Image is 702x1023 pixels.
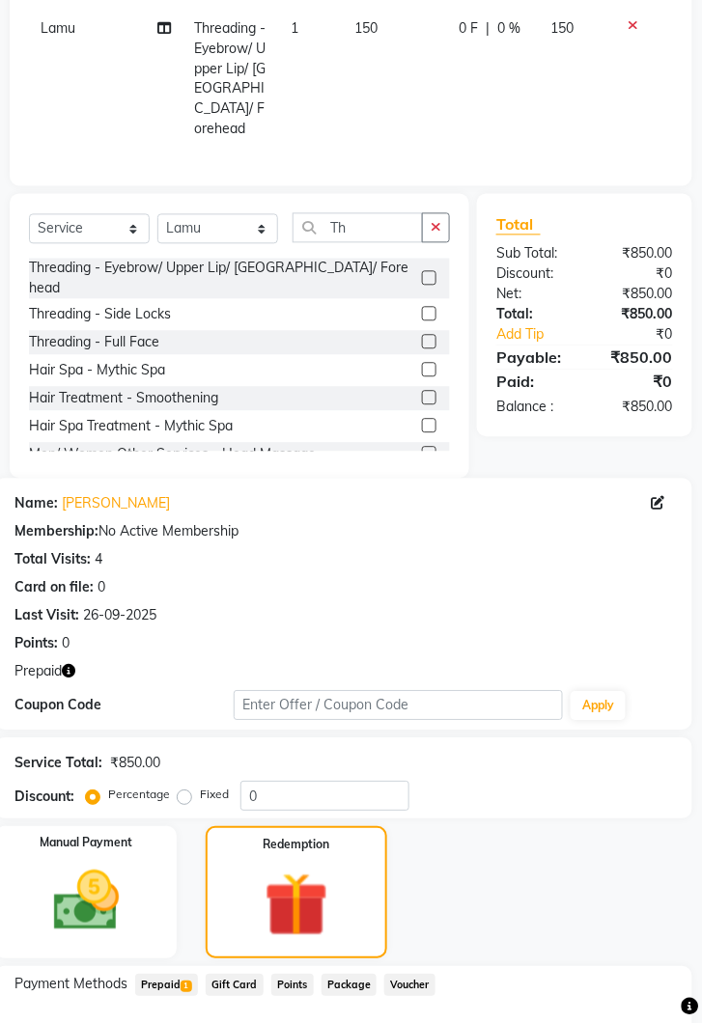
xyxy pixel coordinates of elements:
[322,975,378,997] span: Package
[29,445,316,465] div: Men/ Women Other Services - Head Massage
[14,522,98,542] div: Membership:
[135,975,198,997] span: Prepaid
[14,662,62,682] span: Prepaid
[384,975,435,997] span: Voucher
[585,264,688,285] div: ₹0
[482,244,584,264] div: Sub Total:
[95,550,102,570] div: 4
[62,494,170,514] a: [PERSON_NAME]
[585,305,688,325] div: ₹850.00
[98,578,105,598] div: 0
[244,866,349,946] img: _gift.svg
[41,19,75,37] span: Lamu
[83,606,156,626] div: 26-09-2025
[14,975,127,995] span: Payment Methods
[497,18,520,39] span: 0 %
[602,325,688,346] div: ₹0
[108,787,170,804] label: Percentage
[271,975,314,997] span: Points
[482,305,584,325] div: Total:
[496,215,541,235] span: Total
[14,494,58,514] div: Name:
[585,244,688,264] div: ₹850.00
[14,754,102,774] div: Service Total:
[29,333,159,353] div: Threading - Full Face
[40,835,132,852] label: Manual Payment
[550,19,574,37] span: 150
[29,389,218,409] div: Hair Treatment - Smoothening
[585,285,688,305] div: ₹850.00
[14,788,74,808] div: Discount:
[14,696,234,716] div: Coupon Code
[482,325,602,346] a: Add Tip
[482,346,584,370] div: Payable:
[206,975,264,997] span: Gift Card
[486,18,490,39] span: |
[571,692,626,721] button: Apply
[14,550,91,570] div: Total Visits:
[355,19,379,37] span: 150
[181,982,191,993] span: 1
[293,213,423,243] input: Search or Scan
[585,371,688,394] div: ₹0
[234,691,563,721] input: Enter Offer / Coupon Code
[33,864,140,940] img: _cash.svg
[110,754,160,774] div: ₹850.00
[29,417,233,437] div: Hair Spa Treatment - Mythic Spa
[459,18,478,39] span: 0 F
[482,264,584,285] div: Discount:
[291,19,298,37] span: 1
[194,19,266,138] span: Threading - Eyebrow/ Upper Lip/ [GEOGRAPHIC_DATA]/ Forehead
[62,634,70,654] div: 0
[585,346,688,370] div: ₹850.00
[29,305,171,325] div: Threading - Side Locks
[14,606,79,626] div: Last Visit:
[482,371,584,394] div: Paid:
[200,787,229,804] label: Fixed
[482,398,584,418] div: Balance :
[482,285,584,305] div: Net:
[14,578,94,598] div: Card on file:
[264,837,330,854] label: Redemption
[14,634,58,654] div: Points:
[29,361,165,381] div: Hair Spa - Mythic Spa
[29,259,414,299] div: Threading - Eyebrow/ Upper Lip/ [GEOGRAPHIC_DATA]/ Forehead
[585,398,688,418] div: ₹850.00
[14,522,673,542] div: No Active Membership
